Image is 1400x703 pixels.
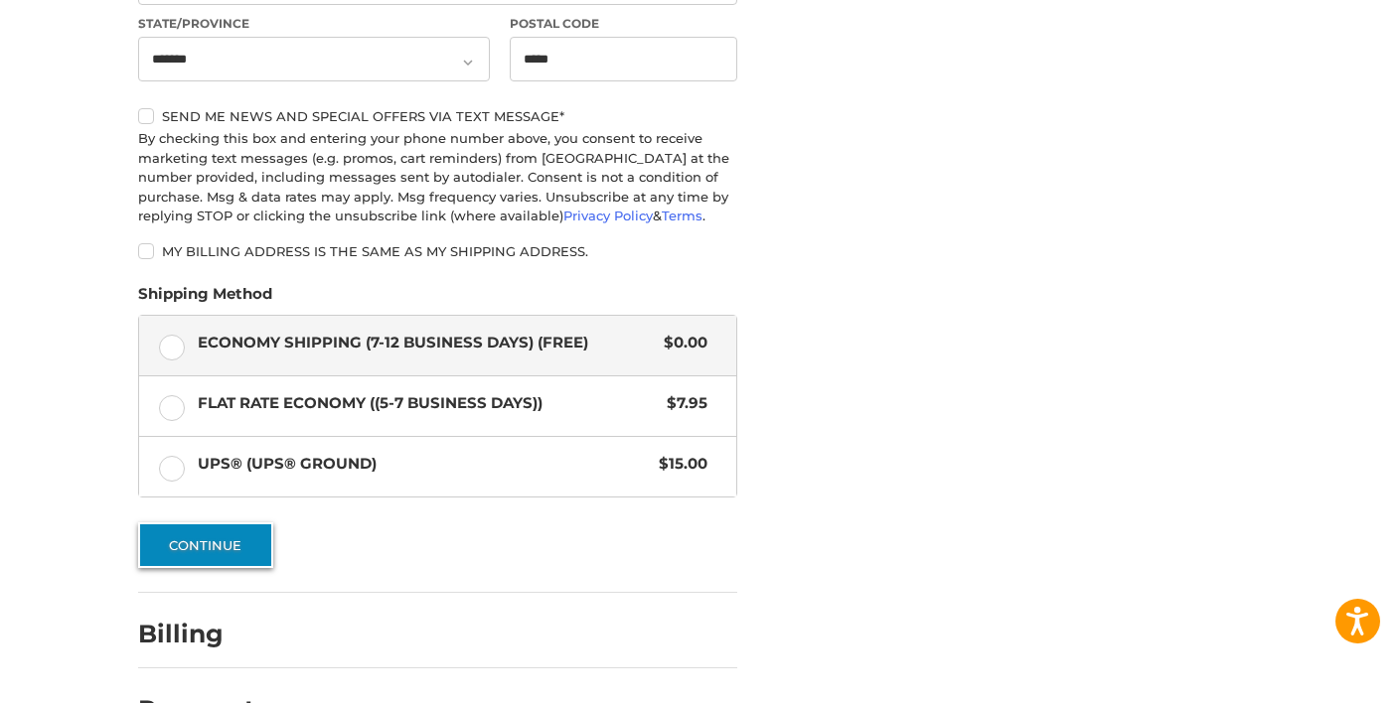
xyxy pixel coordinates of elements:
[649,453,707,476] span: $15.00
[138,619,254,649] h2: Billing
[563,208,653,223] a: Privacy Policy
[198,332,655,354] span: Economy Shipping (7-12 Business Days) (Free)
[654,332,707,354] span: $0.00
[138,108,737,124] label: Send me news and special offers via text message*
[138,243,737,259] label: My billing address is the same as my shipping address.
[657,392,707,415] span: $7.95
[138,283,272,315] legend: Shipping Method
[662,208,702,223] a: Terms
[198,392,658,415] span: Flat Rate Economy ((5-7 Business Days))
[138,15,490,33] label: State/Province
[138,129,737,226] div: By checking this box and entering your phone number above, you consent to receive marketing text ...
[138,522,273,568] button: Continue
[1236,649,1400,703] iframe: Google Customer Reviews
[198,453,650,476] span: UPS® (UPS® Ground)
[510,15,738,33] label: Postal Code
